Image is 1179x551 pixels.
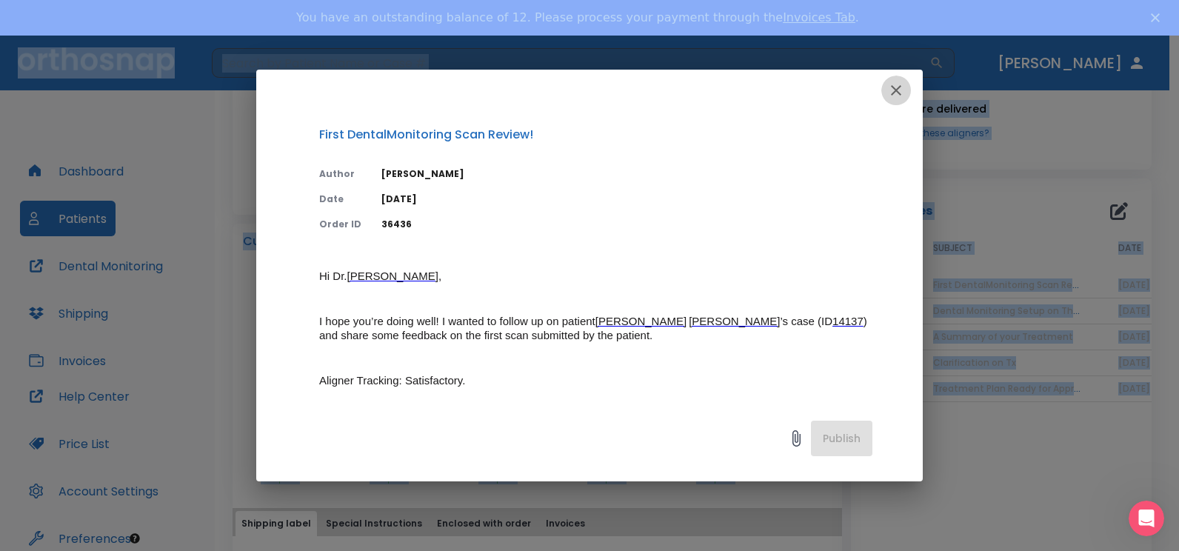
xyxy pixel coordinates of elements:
[832,315,864,328] a: 14137
[319,126,872,144] p: First DentalMonitoring Scan Review!
[296,10,859,25] div: You have an outstanding balance of 12. Please process your payment through the .
[1129,501,1164,536] iframe: Intercom live chat
[347,270,438,283] a: [PERSON_NAME]
[381,167,872,181] p: [PERSON_NAME]
[319,374,465,387] span: Aligner Tracking: Satisfactory.
[689,315,780,328] a: [PERSON_NAME]
[319,270,347,282] span: Hi Dr.
[319,193,364,206] p: Date
[347,270,438,282] span: [PERSON_NAME]
[595,315,687,327] span: [PERSON_NAME]
[438,270,441,282] span: ,
[319,167,364,181] p: Author
[783,10,855,24] a: Invoices Tab
[319,315,595,327] span: I hope you’re doing well! I wanted to follow up on patient
[1151,13,1166,22] div: Close
[595,315,687,328] a: [PERSON_NAME]
[832,315,864,327] span: 14137
[381,193,872,206] p: [DATE]
[689,315,780,327] span: [PERSON_NAME]
[319,218,364,231] p: Order ID
[381,218,872,231] p: 36436
[781,315,833,327] span: ’s case (ID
